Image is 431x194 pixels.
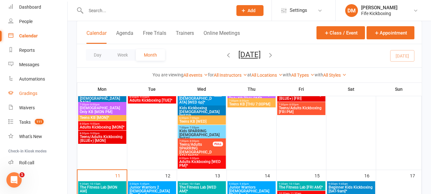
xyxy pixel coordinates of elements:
div: FULL [213,142,223,146]
span: 8:00pm [79,122,125,125]
span: - 10:15am [188,182,200,185]
input: Search... [84,6,228,15]
span: 5:00pm [229,182,274,185]
button: Month [136,49,165,61]
button: Online Meetings [204,30,240,44]
div: 16 [364,170,376,181]
th: Fri [276,82,326,96]
button: [DATE] [238,50,261,59]
strong: with [283,72,291,77]
strong: You are viewing [152,72,183,77]
span: - 9:45am [338,182,348,185]
span: - 9:00pm [139,96,149,98]
th: Wed [177,82,227,96]
div: Dashboard [19,4,41,10]
span: 9:00am [328,182,374,185]
span: Kids Kickboxing [DEMOGRAPHIC_DATA] [MON] [79,93,125,104]
span: Adults Kickboxing [WED PM]* [179,160,225,167]
div: Calendar [19,33,38,38]
div: Reports [19,48,35,53]
span: Teens KB [MON]* [79,116,125,120]
a: All Instructors [214,73,247,78]
span: 7:00pm [279,103,324,106]
span: 6:00pm [179,117,225,120]
span: - 10:15am [89,182,100,185]
span: 9:30am [179,182,225,185]
span: - 7:00pm [189,117,199,120]
div: Tasks [19,120,31,125]
th: Thu [227,82,276,96]
a: Waivers [8,101,67,115]
span: [DEMOGRAPHIC_DATA] Only KB [MON PM] [79,106,125,114]
div: 14 [265,170,276,181]
span: Adults Kickboxing [MON]* [79,125,125,129]
span: Teens KB [THU 7:00PM] [229,102,274,106]
span: - 8:00pm [238,99,249,102]
span: 1 [19,172,25,177]
th: Sat [326,82,376,96]
button: Agenda [116,30,133,44]
div: 17 [410,170,421,181]
span: Teens/Adults SPARRING [DEMOGRAPHIC_DATA] [WED] [179,143,213,158]
span: Adults Kickboxing [TUE]* [129,98,175,102]
span: - 8:00pm [89,103,100,106]
span: Beginner Kids [DEMOGRAPHIC_DATA] [WED 6p]* [179,93,213,104]
span: Kids SPARRING [DEMOGRAPHIC_DATA] [WED] [179,129,225,141]
a: Reports [8,43,67,58]
div: [PERSON_NAME] [361,5,398,11]
a: Gradings [8,86,67,101]
div: Automations [19,76,45,81]
div: 13 [215,170,227,181]
a: All Types [291,73,315,78]
th: Tue [127,82,177,96]
span: 8:00pm [179,157,225,160]
span: 5:00pm [129,182,175,185]
div: 15 [315,170,326,181]
div: DM [345,4,358,17]
a: Calendar [8,29,67,43]
span: - 5:45pm [139,182,149,185]
a: People [8,14,67,29]
span: The Fitness Lab [MON AM] [79,185,125,193]
span: 7:00pm [179,126,225,129]
a: What's New [8,129,67,144]
button: Class / Event [316,26,365,39]
span: 9:30am [279,182,324,185]
span: - 7:55pm [189,126,199,129]
span: Add [248,8,256,13]
span: Beginner Kids Kickboxing [SAT-9am]* [328,185,374,193]
span: - 9:00pm [89,132,100,135]
div: People [19,19,33,24]
iframe: Intercom live chat [6,172,22,188]
div: What's New [19,134,42,139]
span: 7:00pm [229,99,274,102]
span: Teens KB [WED] [179,120,225,123]
button: Free Trials [143,30,166,44]
span: 8:00pm [79,132,125,135]
span: - 9:00pm [189,157,199,160]
button: Calendar [86,30,107,44]
span: - 8:00pm [288,103,299,106]
span: 9:30am [79,182,125,185]
div: Roll call [19,160,34,165]
span: 8:00pm [129,96,175,98]
span: [DEMOGRAPHIC_DATA] Only KB [THU PM]* [229,93,274,100]
div: 12 [165,170,177,181]
a: All events [183,73,208,78]
div: Gradings [19,91,37,96]
button: Appointment [367,26,414,39]
span: Teens/Adults Kickboxing (BLUE+) [MON] [79,135,125,143]
a: Automations [8,72,67,86]
a: Tasks 111 [8,115,67,129]
button: Add [236,5,264,16]
span: The Fitness Lab [FRI AM]* [279,185,324,189]
span: The Fitness Lab [WED AM]* [179,185,225,193]
span: - 8:00pm [189,140,199,143]
span: Teens/Adults Kickboxing [FRI PM] [279,106,324,114]
strong: at [247,72,251,77]
a: Roll call [8,156,67,170]
a: All Styles [323,73,346,78]
span: Teens/Adults Kickboxing (BLUE+) [FRI] [279,93,324,100]
div: 11 [115,170,127,181]
span: - 9:00pm [89,122,100,125]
